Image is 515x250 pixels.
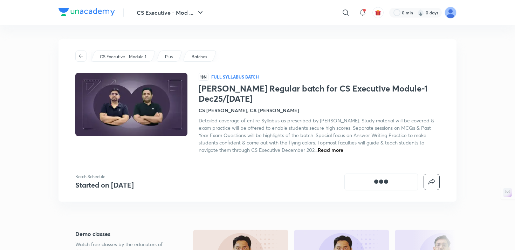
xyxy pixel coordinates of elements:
button: avatar [372,7,384,18]
p: Batch Schedule [75,174,134,180]
p: Plus [165,54,173,60]
img: Thumbnail [74,72,188,137]
a: Plus [164,54,174,60]
p: Batches [192,54,207,60]
p: CS Executive - Module 1 [100,54,146,60]
img: avatar [375,9,381,16]
img: streak [417,9,424,16]
h4: CS [PERSON_NAME], CA [PERSON_NAME] [199,107,299,114]
span: Detailed coverage of entire Syllabus as prescribed by [PERSON_NAME]. Study material will be cover... [199,117,434,153]
a: Company Logo [59,8,115,18]
span: हिN [199,73,208,81]
span: Read more [318,147,343,153]
h5: Demo classes [75,230,171,238]
button: [object Object] [344,174,418,190]
button: CS Executive - Mod ... [132,6,209,20]
h4: Started on [DATE] [75,180,134,190]
img: Company Logo [59,8,115,16]
h1: [PERSON_NAME] Regular batch for CS Executive Module-1 Dec25/[DATE] [199,83,440,104]
a: CS Executive - Module 1 [99,54,147,60]
img: sumit kumar [445,7,456,19]
a: Batches [191,54,208,60]
p: Full Syllabus Batch [211,74,259,80]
